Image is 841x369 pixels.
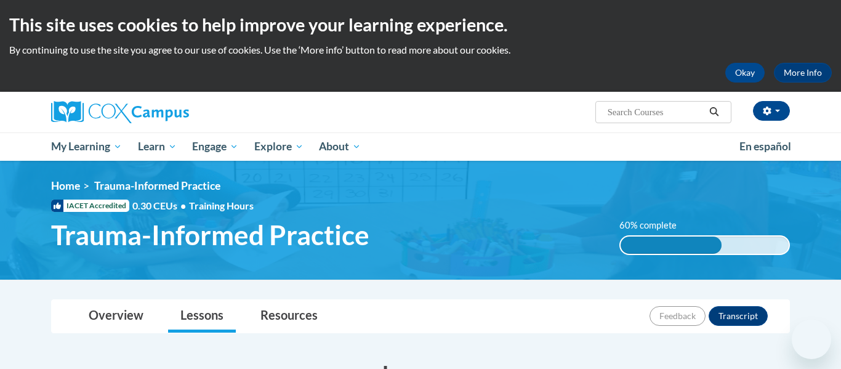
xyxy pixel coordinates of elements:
iframe: Button to launch messaging window [792,320,831,359]
a: Overview [76,300,156,333]
span: Engage [192,139,238,154]
button: Feedback [650,306,706,326]
button: Search [705,105,723,120]
a: Engage [184,132,246,161]
span: Trauma-Informed Practice [51,219,369,251]
span: Learn [138,139,177,154]
span: Explore [254,139,304,154]
a: My Learning [43,132,130,161]
input: Search Courses [606,105,705,120]
a: Cox Campus [51,101,285,123]
a: Home [51,179,80,192]
h2: This site uses cookies to help improve your learning experience. [9,12,832,37]
a: About [312,132,369,161]
button: Account Settings [753,101,790,121]
span: My Learning [51,139,122,154]
span: 0.30 CEUs [132,199,189,213]
img: Cox Campus [51,101,189,123]
a: More Info [774,63,832,83]
a: Learn [130,132,185,161]
p: By continuing to use the site you agree to our use of cookies. Use the ‘More info’ button to read... [9,43,832,57]
span: • [180,200,186,211]
span: About [319,139,361,154]
span: En español [739,140,791,153]
label: 60% complete [619,219,690,232]
div: 60% complete [621,237,722,254]
div: Main menu [33,132,808,161]
a: Explore [246,132,312,161]
a: Lessons [168,300,236,333]
a: Resources [248,300,330,333]
span: Training Hours [189,200,254,211]
span: IACET Accredited [51,200,129,212]
span: Trauma-Informed Practice [94,179,220,192]
button: Transcript [709,306,768,326]
a: En español [731,134,799,160]
button: Okay [725,63,765,83]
